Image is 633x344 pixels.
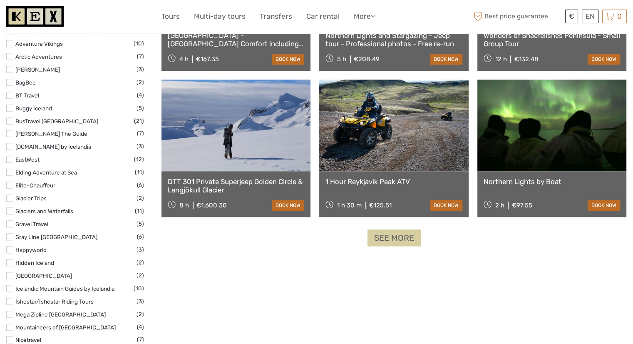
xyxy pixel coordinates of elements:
[137,52,144,61] span: (7)
[196,55,219,63] div: €167.35
[194,10,246,22] a: Multi-day tours
[135,206,144,216] span: (11)
[137,322,144,332] span: (4)
[15,234,97,240] a: Gray Line [GEOGRAPHIC_DATA]
[15,169,77,176] a: Elding Adventure at Sea
[137,129,144,138] span: (7)
[15,130,87,137] a: [PERSON_NAME] The Guide
[472,10,563,23] span: Best price guarantee
[137,258,144,267] span: (2)
[6,6,64,27] img: 1261-44dab5bb-39f8-40da-b0c2-4d9fce00897c_logo_small.jpg
[137,297,144,306] span: (3)
[495,202,504,209] span: 2 h
[12,15,94,21] p: We're away right now. Please check back later!
[134,39,144,48] span: (10)
[15,247,47,253] a: Happyworld
[137,232,144,242] span: (6)
[137,219,144,229] span: (5)
[430,54,462,65] a: book now
[272,54,304,65] a: book now
[484,177,620,186] a: Northern Lights by Boat
[179,202,189,209] span: 8 h
[15,40,63,47] a: Adventure Vikings
[588,54,620,65] a: book now
[134,155,144,164] span: (12)
[137,142,144,151] span: (3)
[15,208,73,214] a: Glaciers and Waterfalls
[137,65,144,74] span: (3)
[137,309,144,319] span: (2)
[15,27,124,34] a: Activity [GEOGRAPHIC_DATA] by Icelandia
[134,284,144,293] span: (10)
[15,285,114,292] a: Icelandic Mountain Guides by Icelandia
[367,229,421,247] a: See more
[168,31,304,48] a: [GEOGRAPHIC_DATA] - [GEOGRAPHIC_DATA] Comfort including admission
[582,10,598,23] div: EN
[196,202,227,209] div: €1,600.30
[15,143,91,150] a: [DOMAIN_NAME] by Icelandia
[134,116,144,126] span: (21)
[168,177,304,194] a: DTT 301 Private Superjeep Golden Circle & Langjökull Glacier
[15,92,39,99] a: BT Travel
[306,10,340,22] a: Car rental
[15,259,54,266] a: Hidden Iceland
[511,202,532,209] div: €97.55
[354,10,375,22] a: More
[15,182,55,189] a: Elite-Chauffeur
[260,10,292,22] a: Transfers
[15,298,94,305] a: Íshestar/Ishestar Riding Tours
[15,66,60,73] a: [PERSON_NAME]
[15,156,40,163] a: EastWest
[137,245,144,254] span: (3)
[15,221,48,227] a: Gravel Travel
[137,77,144,87] span: (2)
[137,271,144,280] span: (2)
[161,10,180,22] a: Tours
[369,202,392,209] div: €125.51
[484,31,620,48] a: Wonders of Snaefellsnes Peninsula - Small Group Tour
[588,200,620,211] a: book now
[569,12,574,20] span: €
[354,55,380,63] div: €208.49
[337,55,346,63] span: 5 h
[15,324,116,331] a: Mountaineers of [GEOGRAPHIC_DATA]
[616,12,623,20] span: 0
[430,200,462,211] a: book now
[15,79,36,86] a: BagBee
[495,55,506,63] span: 12 h
[15,272,72,279] a: [GEOGRAPHIC_DATA]
[325,31,462,48] a: Northern Lights and Stargazing - Jeep tour - Professional photos - Free re-run
[15,195,47,202] a: Glacier Trips
[325,177,462,186] a: 1 Hour Reykjavik Peak ATV
[137,90,144,100] span: (4)
[96,13,106,23] button: Open LiveChat chat widget
[15,311,106,318] a: Mega Zipline [GEOGRAPHIC_DATA]
[137,103,144,113] span: (5)
[15,105,52,112] a: Buggy Iceland
[15,118,98,125] a: BusTravel [GEOGRAPHIC_DATA]
[337,202,362,209] span: 1 h 30 m
[15,337,41,343] a: Nicetravel
[179,55,189,63] span: 4 h
[137,193,144,203] span: (2)
[272,200,304,211] a: book now
[137,180,144,190] span: (6)
[135,167,144,177] span: (11)
[514,55,538,63] div: €132.48
[15,53,62,60] a: Arctic Adventures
